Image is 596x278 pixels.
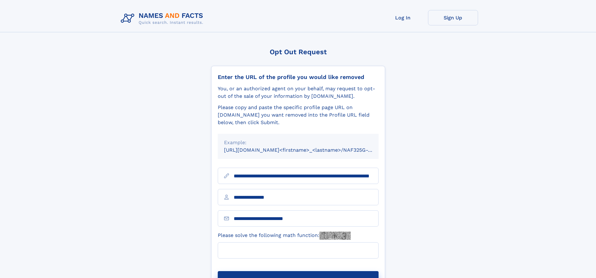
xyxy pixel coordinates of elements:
img: Logo Names and Facts [118,10,208,27]
label: Please solve the following math function: [218,232,351,240]
a: Log In [378,10,428,25]
small: [URL][DOMAIN_NAME]<firstname>_<lastname>/NAF325G-xxxxxxxx [224,147,390,153]
div: You, or an authorized agent on your behalf, may request to opt-out of the sale of your informatio... [218,85,379,100]
div: Example: [224,139,372,146]
a: Sign Up [428,10,478,25]
div: Opt Out Request [211,48,385,56]
div: Please copy and paste the specific profile page URL on [DOMAIN_NAME] you want removed into the Pr... [218,104,379,126]
div: Enter the URL of the profile you would like removed [218,74,379,81]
